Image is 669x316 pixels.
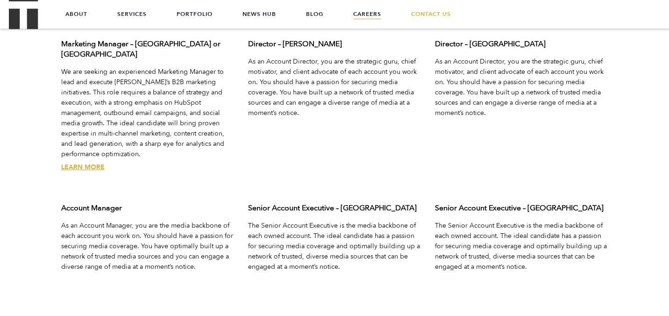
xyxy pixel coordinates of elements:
h3: Director – [PERSON_NAME] [248,39,421,49]
p: The Senior Account Executive is the media backbone of each owned account. The ideal candidate has... [435,221,608,272]
h3: Senior Account Executive – [GEOGRAPHIC_DATA] [435,203,608,213]
p: As an Account Manager, you are the media backbone of each account you work on. You should have a ... [61,221,234,272]
h3: Senior Account Executive – [GEOGRAPHIC_DATA] [248,203,421,213]
p: As an Account Director, you are the strategic guru, chief motivator, and client advocate of each ... [435,57,608,118]
h3: Account Manager [61,203,234,213]
a: Marketing Manager – Austin or San Francisco [61,163,105,172]
h3: Marketing Manager – [GEOGRAPHIC_DATA] or [GEOGRAPHIC_DATA] [61,39,234,59]
p: The Senior Account Executive is the media backbone of each owned account. The ideal candidate has... [248,221,421,272]
h3: Director – [GEOGRAPHIC_DATA] [435,39,608,49]
p: We are seeking an experienced Marketing Manager to lead and execute [PERSON_NAME]’s B2B marketing... [61,67,234,159]
p: As an Account Director, you are the strategic guru, chief motivator, and client advocate of each ... [248,57,421,118]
